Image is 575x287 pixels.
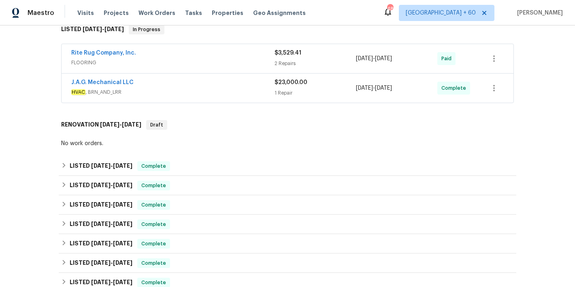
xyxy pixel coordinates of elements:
[441,84,469,92] span: Complete
[122,122,141,127] span: [DATE]
[59,215,516,234] div: LISTED [DATE]-[DATE]Complete
[91,279,111,285] span: [DATE]
[59,176,516,195] div: LISTED [DATE]-[DATE]Complete
[59,17,516,42] div: LISTED [DATE]-[DATE]In Progress
[70,200,132,210] h6: LISTED
[387,5,393,13] div: 485
[375,85,392,91] span: [DATE]
[70,219,132,229] h6: LISTED
[138,240,169,248] span: Complete
[59,112,516,138] div: RENOVATION [DATE]-[DATE]Draft
[91,241,132,246] span: -
[91,163,111,169] span: [DATE]
[91,241,111,246] span: [DATE]
[71,59,275,67] span: FLOORING
[185,10,202,16] span: Tasks
[375,56,392,61] span: [DATE]
[113,221,132,227] span: [DATE]
[91,221,132,227] span: -
[441,55,455,63] span: Paid
[356,56,373,61] span: [DATE]
[100,122,119,127] span: [DATE]
[70,181,132,190] h6: LISTED
[83,26,102,32] span: [DATE]
[212,9,243,17] span: Properties
[356,85,373,91] span: [DATE]
[130,25,164,34] span: In Progress
[275,50,301,56] span: $3,529.41
[91,182,111,188] span: [DATE]
[61,25,124,34] h6: LISTED
[104,26,124,32] span: [DATE]
[91,260,132,266] span: -
[77,9,94,17] span: Visits
[91,221,111,227] span: [DATE]
[59,253,516,273] div: LISTED [DATE]-[DATE]Complete
[71,50,136,56] a: Rite Rug Company, Inc.
[275,80,307,85] span: $23,000.00
[356,55,392,63] span: -
[113,163,132,169] span: [DATE]
[61,139,514,148] div: No work orders.
[406,9,476,17] span: [GEOGRAPHIC_DATA] + 60
[61,120,141,130] h6: RENOVATION
[100,122,141,127] span: -
[138,201,169,209] span: Complete
[356,84,392,92] span: -
[91,182,132,188] span: -
[113,260,132,266] span: [DATE]
[138,220,169,228] span: Complete
[70,161,132,171] h6: LISTED
[275,89,356,97] div: 1 Repair
[71,80,134,85] a: J.A.G. Mechanical LLC
[113,202,132,207] span: [DATE]
[91,202,111,207] span: [DATE]
[113,279,132,285] span: [DATE]
[59,234,516,253] div: LISTED [DATE]-[DATE]Complete
[70,239,132,249] h6: LISTED
[113,241,132,246] span: [DATE]
[70,258,132,268] h6: LISTED
[59,195,516,215] div: LISTED [DATE]-[DATE]Complete
[59,156,516,176] div: LISTED [DATE]-[DATE]Complete
[91,202,132,207] span: -
[91,279,132,285] span: -
[71,88,275,96] span: , BRN_AND_LRR
[28,9,54,17] span: Maestro
[71,89,85,95] em: HVAC
[138,181,169,190] span: Complete
[138,279,169,287] span: Complete
[138,9,175,17] span: Work Orders
[83,26,124,32] span: -
[113,182,132,188] span: [DATE]
[138,259,169,267] span: Complete
[514,9,563,17] span: [PERSON_NAME]
[138,162,169,170] span: Complete
[275,59,356,68] div: 2 Repairs
[253,9,306,17] span: Geo Assignments
[91,163,132,169] span: -
[147,121,166,129] span: Draft
[91,260,111,266] span: [DATE]
[104,9,129,17] span: Projects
